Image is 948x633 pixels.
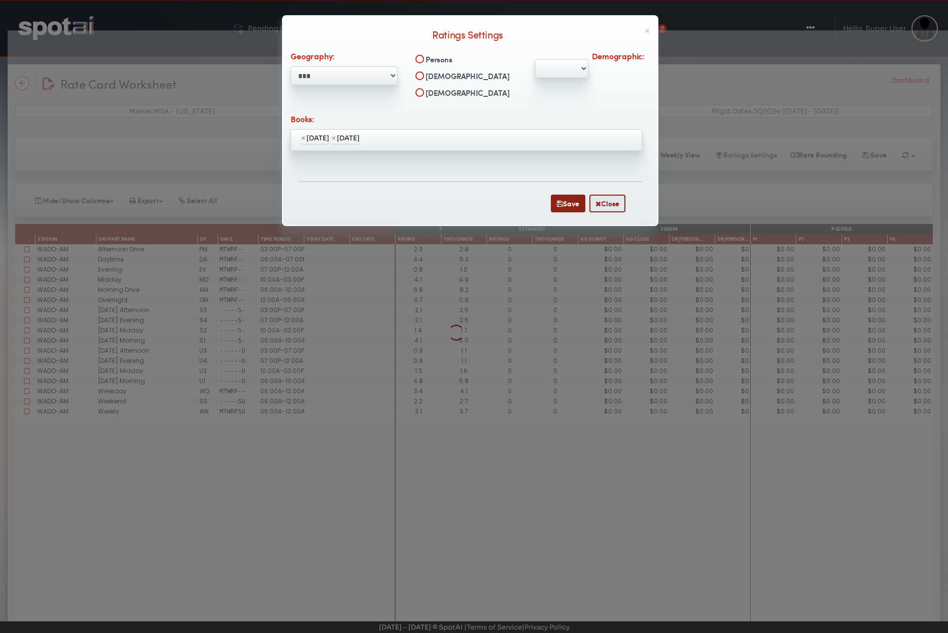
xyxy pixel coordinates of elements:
label: Geography: [291,50,335,64]
li: APRIL 2024 [332,133,360,144]
span: × [301,133,305,144]
button: Close [645,25,650,36]
label: Demographic: [592,50,645,64]
h4: Ratings Settings [291,26,650,43]
span: × [645,25,650,36]
label: [DEMOGRAPHIC_DATA] [423,87,509,100]
span: × [332,133,336,144]
label: [DEMOGRAPHIC_DATA] [423,70,509,84]
label: Books: [291,113,314,127]
button: Save [551,195,585,212]
label: Persons [423,54,452,67]
button: Close [589,195,625,212]
li: MAY 2024 [301,133,329,144]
